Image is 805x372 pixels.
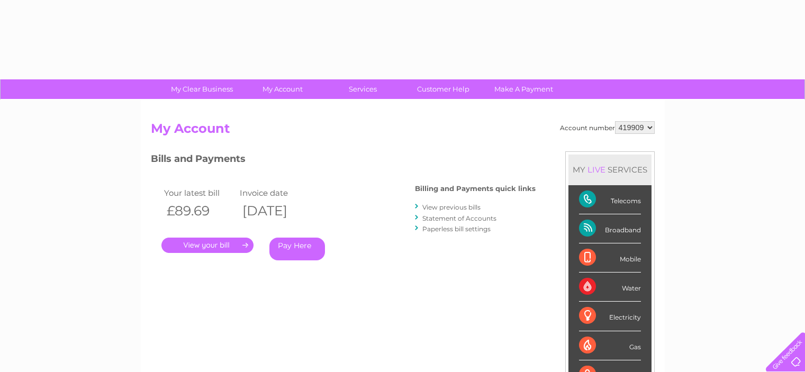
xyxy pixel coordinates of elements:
[237,186,313,200] td: Invoice date
[269,238,325,260] a: Pay Here
[422,203,481,211] a: View previous bills
[151,151,536,170] h3: Bills and Payments
[161,200,238,222] th: £89.69
[161,186,238,200] td: Your latest bill
[151,121,655,141] h2: My Account
[579,302,641,331] div: Electricity
[480,79,567,99] a: Make A Payment
[319,79,406,99] a: Services
[585,165,608,175] div: LIVE
[579,185,641,214] div: Telecoms
[579,273,641,302] div: Water
[560,121,655,134] div: Account number
[579,243,641,273] div: Mobile
[422,214,496,222] a: Statement of Accounts
[415,185,536,193] h4: Billing and Payments quick links
[161,238,254,253] a: .
[239,79,326,99] a: My Account
[579,214,641,243] div: Broadband
[579,331,641,360] div: Gas
[237,200,313,222] th: [DATE]
[400,79,487,99] a: Customer Help
[568,155,652,185] div: MY SERVICES
[422,225,491,233] a: Paperless bill settings
[158,79,246,99] a: My Clear Business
